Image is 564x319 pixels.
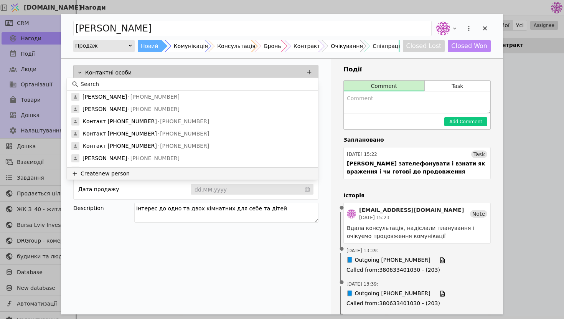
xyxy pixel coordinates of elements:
p: Контакт [PHONE_NUMBER] [82,166,157,174]
div: Description [73,203,134,213]
p: [PERSON_NAME] [82,93,127,101]
div: Бронь [264,40,281,52]
div: Дата продажу [78,184,119,195]
span: [DATE] 13:39 : [346,247,378,254]
button: Closed Won [448,40,491,52]
div: Консультація [217,40,255,52]
span: 📘 Outgoing [PHONE_NUMBER] [346,256,430,264]
p: [PHONE_NUMBER] [157,166,209,174]
div: Новий [141,40,158,52]
div: Контракт [294,40,320,52]
div: [DATE] 15:23 [359,214,464,221]
p: [PHONE_NUMBER] [157,129,209,137]
h4: Заплановано [343,136,491,144]
div: Комунікація [174,40,208,52]
p: [PHONE_NUMBER] [157,117,209,125]
button: Task [425,81,490,91]
p: Контакт [PHONE_NUMBER] [82,117,157,125]
h3: Події [343,65,491,74]
p: [PERSON_NAME] [82,105,127,113]
p: [PHONE_NUMBER] [157,142,209,150]
span: Called from : 380633401030 - (203) [346,266,488,274]
button: Add Comment [444,117,487,126]
button: Comment [344,81,424,91]
span: • [338,198,346,218]
button: Closed Lost [403,40,445,52]
img: de [436,21,450,35]
span: • [338,240,346,259]
img: de [347,209,356,218]
span: [DATE] 13:39 : [346,281,378,288]
p: Контакт [PHONE_NUMBER] [82,129,157,137]
p: [PERSON_NAME] [82,154,127,162]
div: Співпраця [373,40,402,52]
svg: calendar [305,185,310,193]
span: Called from : 380633401030 - (203) [346,299,488,307]
p: [PHONE_NUMBER] [127,154,180,162]
span: 📘 Outgoing [PHONE_NUMBER] [346,289,430,298]
div: Note [470,210,487,218]
div: [EMAIL_ADDRESS][DOMAIN_NAME] [359,206,464,214]
div: Task [471,150,487,158]
div: [DATE] 15:22 [347,151,377,158]
div: Продаж [75,40,128,51]
textarea: Інтерес до одно та двох кімнатних для себе та дітей [134,203,318,223]
span: • [338,273,346,293]
input: Search [81,80,313,88]
button: Createnew person [67,167,318,180]
p: [PHONE_NUMBER] [127,105,180,113]
p: Контакт [PHONE_NUMBER] [82,142,157,150]
div: Вдала консультація, надіслали планування і очікуємо продовження комунікації [347,224,487,240]
p: Контактні особи [85,69,132,77]
p: [PHONE_NUMBER] [127,93,180,101]
h4: Історія [343,192,491,200]
div: Add Opportunity [61,14,503,314]
div: [PERSON_NAME] зателефонувати і взнати як враження і чи готові до продовження [347,160,487,176]
div: Очікування [331,40,363,52]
